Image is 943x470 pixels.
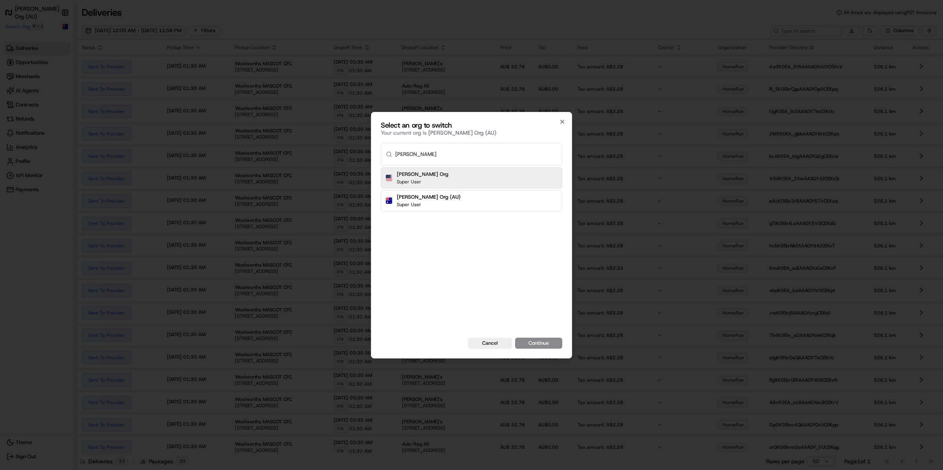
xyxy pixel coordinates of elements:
[395,143,557,165] input: Type to search...
[397,201,460,208] p: Super User
[397,194,460,201] h2: [PERSON_NAME] Org (AU)
[381,166,562,213] div: Suggestions
[397,171,448,178] h2: [PERSON_NAME] Org
[468,338,512,349] button: Cancel
[381,122,562,129] h2: Select an org to switch
[381,129,562,137] p: Your current org is
[397,179,448,185] p: Super User
[386,175,392,181] img: Flag of us
[386,198,392,204] img: Flag of au
[428,129,496,136] span: [PERSON_NAME] Org (AU)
